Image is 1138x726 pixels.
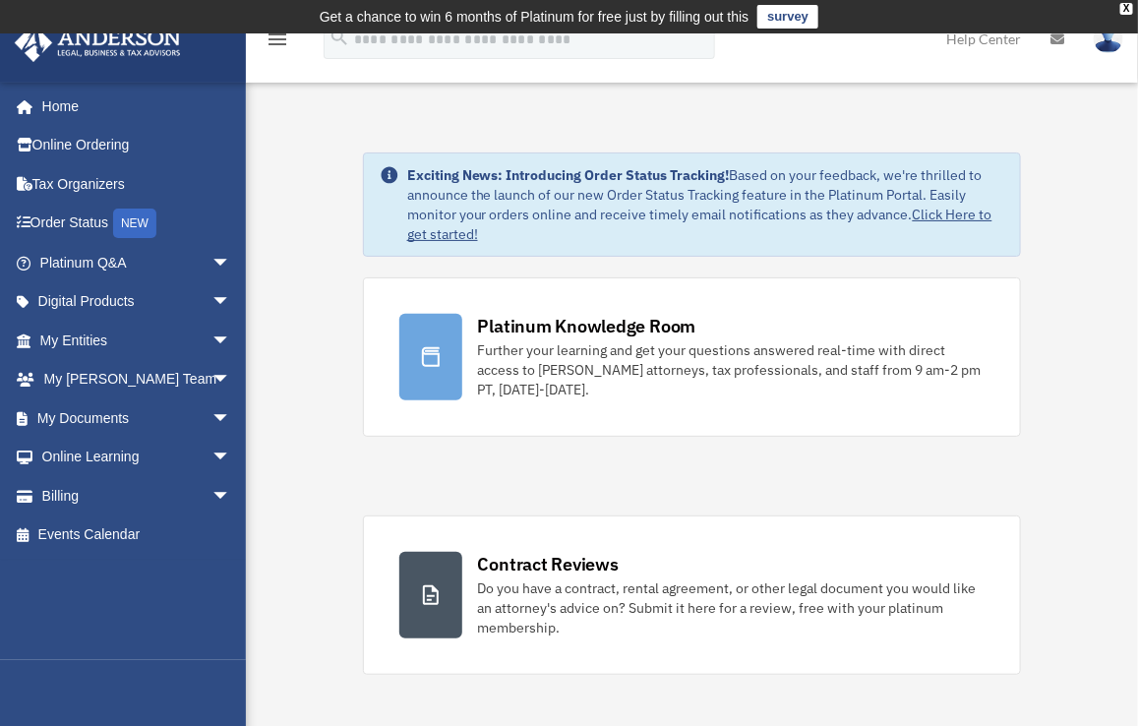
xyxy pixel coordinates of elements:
a: Contract Reviews Do you have a contract, rental agreement, or other legal document you would like... [363,515,1022,675]
a: Online Learningarrow_drop_down [14,438,261,477]
a: My Documentsarrow_drop_down [14,398,261,438]
span: arrow_drop_down [211,476,251,516]
div: Do you have a contract, rental agreement, or other legal document you would like an attorney's ad... [478,578,986,637]
div: Further your learning and get your questions answered real-time with direct access to [PERSON_NAM... [478,340,986,399]
a: Order StatusNEW [14,204,261,244]
i: menu [266,28,289,51]
span: arrow_drop_down [211,282,251,323]
span: arrow_drop_down [211,321,251,361]
a: survey [757,5,818,29]
a: My Entitiesarrow_drop_down [14,321,261,360]
a: Online Ordering [14,126,261,165]
span: arrow_drop_down [211,360,251,400]
img: Anderson Advisors Platinum Portal [9,24,187,62]
a: Events Calendar [14,515,261,555]
a: Tax Organizers [14,164,261,204]
div: Platinum Knowledge Room [478,314,696,338]
i: search [329,27,350,48]
a: Platinum Knowledge Room Further your learning and get your questions answered real-time with dire... [363,277,1022,437]
a: Click Here to get started! [407,206,992,243]
a: Home [14,87,251,126]
strong: Exciting News: Introducing Order Status Tracking! [407,166,730,184]
a: My [PERSON_NAME] Teamarrow_drop_down [14,360,261,399]
span: arrow_drop_down [211,398,251,439]
div: NEW [113,209,156,238]
div: close [1120,3,1133,15]
a: menu [266,34,289,51]
div: Contract Reviews [478,552,619,576]
span: arrow_drop_down [211,438,251,478]
div: Based on your feedback, we're thrilled to announce the launch of our new Order Status Tracking fe... [407,165,1005,244]
span: arrow_drop_down [211,243,251,283]
a: Digital Productsarrow_drop_down [14,282,261,322]
img: User Pic [1094,25,1123,53]
div: Get a chance to win 6 months of Platinum for free just by filling out this [320,5,749,29]
a: Platinum Q&Aarrow_drop_down [14,243,261,282]
a: Billingarrow_drop_down [14,476,261,515]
